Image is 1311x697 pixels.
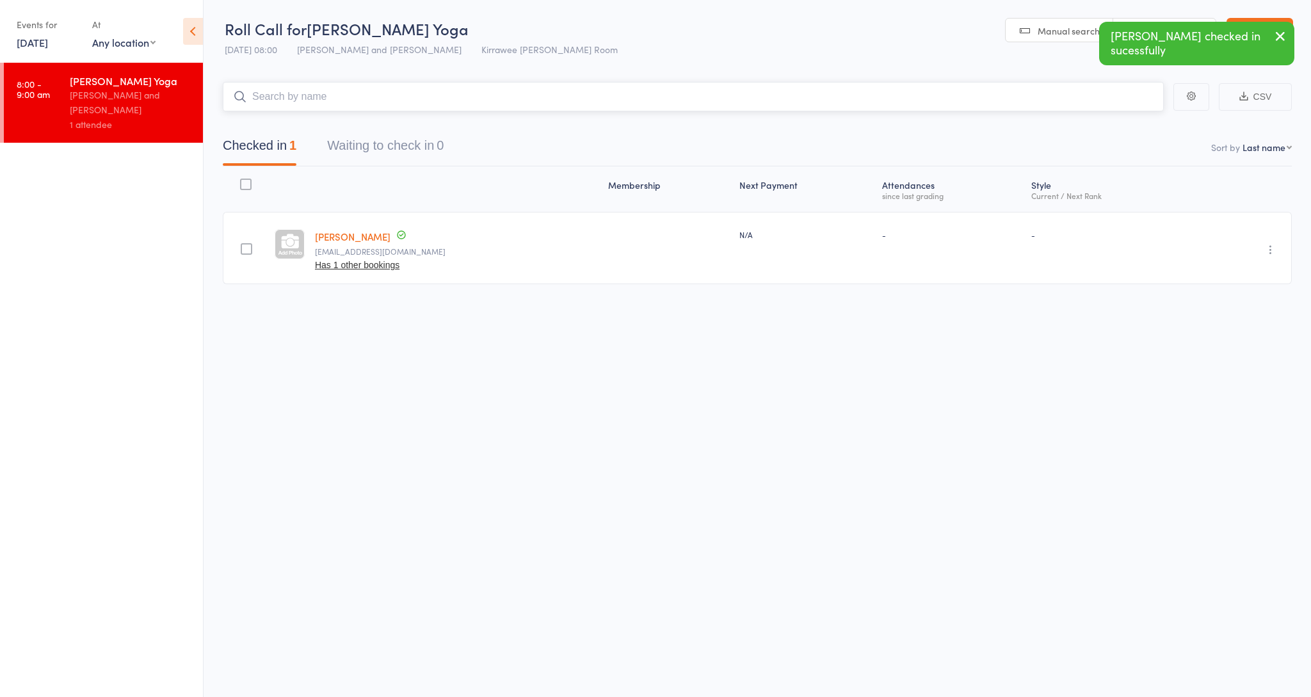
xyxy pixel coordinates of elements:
div: [PERSON_NAME] Yoga [70,74,192,88]
small: jessimpson17@hotmail.com [315,247,599,256]
time: 8:00 - 9:00 am [17,79,50,99]
button: CSV [1219,83,1292,111]
div: Style [1026,172,1194,206]
span: [PERSON_NAME] and [PERSON_NAME] [297,43,462,56]
a: [PERSON_NAME] [315,230,390,243]
button: Has 1 other bookings [315,260,399,270]
div: 0 [437,138,444,152]
div: Any location [92,35,156,49]
button: Waiting to check in0 [327,132,444,166]
span: Kirrawee [PERSON_NAME] Room [481,43,618,56]
div: - [882,229,1021,240]
div: 1 attendee [70,117,192,132]
span: Manual search [1038,24,1100,37]
div: 1 [289,138,296,152]
div: N/A [739,229,872,240]
label: Sort by [1211,141,1240,154]
div: since last grading [882,191,1021,200]
div: [PERSON_NAME] checked in sucessfully [1099,22,1294,65]
span: Roll Call for [225,18,307,39]
div: Atten­dances [877,172,1026,206]
div: Current / Next Rank [1031,191,1189,200]
a: Exit roll call [1227,18,1293,44]
div: - [1031,229,1189,240]
input: Search by name [223,82,1164,111]
div: [PERSON_NAME] and [PERSON_NAME] [70,88,192,117]
span: [PERSON_NAME] Yoga [307,18,469,39]
button: Checked in1 [223,132,296,166]
div: Membership [603,172,734,206]
span: [DATE] 08:00 [225,43,277,56]
a: [DATE] [17,35,48,49]
div: Events for [17,14,79,35]
div: Next Payment [734,172,877,206]
div: Last name [1243,141,1285,154]
a: 8:00 -9:00 am[PERSON_NAME] Yoga[PERSON_NAME] and [PERSON_NAME]1 attendee [4,63,203,143]
div: At [92,14,156,35]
